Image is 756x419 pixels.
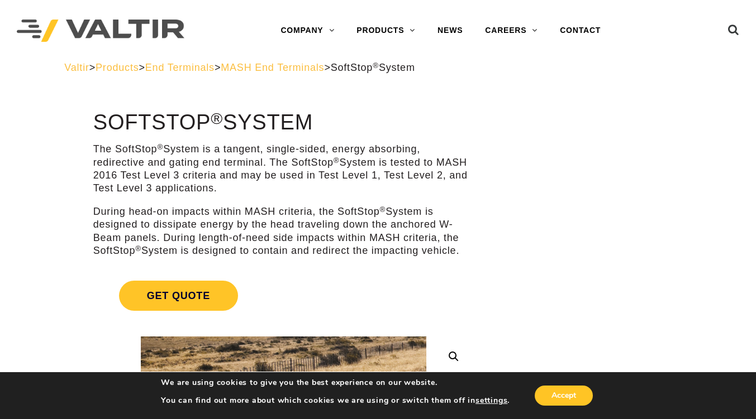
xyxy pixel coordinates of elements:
[426,20,474,42] a: NEWS
[269,20,345,42] a: COMPANY
[93,143,474,195] p: The SoftStop System is a tangent, single-sided, energy absorbing, redirective and gating end term...
[221,62,324,73] a: MASH End Terminals
[331,62,415,73] span: SoftStop System
[119,281,238,311] span: Get Quote
[535,386,593,406] button: Accept
[157,143,163,151] sup: ®
[334,156,340,165] sup: ®
[444,346,464,367] a: 🔍
[345,20,426,42] a: PRODUCTS
[161,378,510,388] p: We are using cookies to give you the best experience on our website.
[474,20,549,42] a: CAREERS
[93,267,474,324] a: Get Quote
[17,20,184,42] img: Valtir
[93,111,474,134] h1: SoftStop System
[145,62,215,73] a: End Terminals
[373,61,379,70] sup: ®
[64,61,692,74] div: > > > >
[93,205,474,258] p: During head-on impacts within MASH criteria, the SoftStop System is designed to dissipate energy ...
[135,244,141,253] sup: ®
[380,205,386,214] sup: ®
[476,396,507,406] button: settings
[64,62,89,73] a: Valtir
[161,396,510,406] p: You can find out more about which cookies we are using or switch them off in .
[211,109,223,127] sup: ®
[96,62,139,73] a: Products
[549,20,612,42] a: CONTACT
